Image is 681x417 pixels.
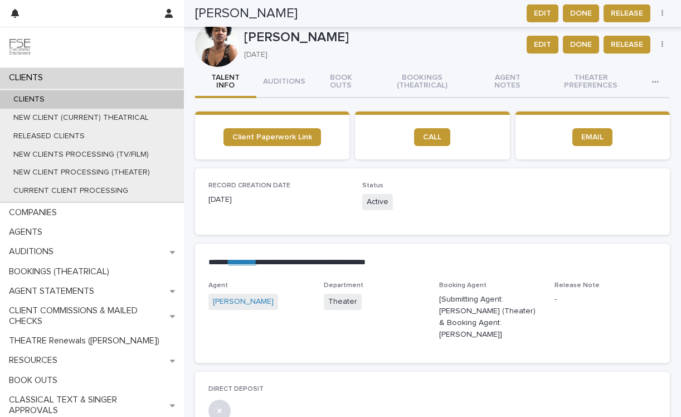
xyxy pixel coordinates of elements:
p: NEW CLIENTS PROCESSING (TV/FILM) [4,150,158,159]
span: DIRECT DEPOSIT [208,386,264,392]
p: [Submitting Agent: [PERSON_NAME] (Theater) & Booking Agent: [PERSON_NAME]] [439,294,541,340]
h2: [PERSON_NAME] [195,6,298,22]
a: Client Paperwork Link [223,128,321,146]
p: CLIENTS [4,95,53,104]
a: CALL [414,128,450,146]
p: [DATE] [208,194,349,206]
button: DONE [563,36,599,54]
span: RECORD CREATION DATE [208,182,290,189]
p: [DATE] [244,50,513,60]
button: AUDITIONS [256,67,312,98]
span: Booking Agent [439,282,487,289]
span: Release Note [554,282,600,289]
span: EDIT [534,8,551,19]
span: EDIT [534,39,551,50]
p: AGENT STATEMENTS [4,286,103,297]
span: Theater [324,294,362,310]
button: EDIT [527,4,558,22]
p: THEATRE Renewals ([PERSON_NAME]) [4,336,168,346]
button: BOOKINGS (THEATRICAL) [370,67,474,98]
button: AGENT NOTES [475,67,541,98]
p: RELEASED CLIENTS [4,132,94,141]
p: CLASSICAL TEXT & SINGER APPROVALS [4,395,170,416]
p: COMPANIES [4,207,66,218]
span: RELEASE [611,39,643,50]
span: DONE [570,39,592,50]
img: 9JgRvJ3ETPGCJDhvPVA5 [9,36,31,59]
button: THEATER PREFERENCES [541,67,641,98]
p: NEW CLIENT (CURRENT) THEATRICAL [4,113,158,123]
span: EMAIL [581,133,604,141]
span: DONE [570,8,592,19]
p: RESOURCES [4,355,66,366]
p: CLIENTS [4,72,52,83]
span: Status [362,182,383,189]
button: EDIT [527,36,558,54]
p: NEW CLIENT PROCESSING (THEATER) [4,168,159,177]
span: Agent [208,282,228,289]
span: Department [324,282,363,289]
span: Active [362,194,393,210]
span: Client Paperwork Link [232,133,312,141]
button: TALENT INFO [195,67,256,98]
a: [PERSON_NAME] [213,296,274,308]
p: BOOKINGS (THEATRICAL) [4,266,118,277]
p: CURRENT CLIENT PROCESSING [4,186,137,196]
span: CALL [423,133,441,141]
button: BOOK OUTS [312,67,371,98]
p: CLIENT COMMISSIONS & MAILED CHECKS [4,306,170,327]
p: BOOK OUTS [4,375,66,386]
p: [PERSON_NAME] [244,30,518,46]
p: AGENTS [4,227,51,237]
button: RELEASE [604,4,650,22]
button: DONE [563,4,599,22]
a: EMAIL [572,128,612,146]
span: RELEASE [611,8,643,19]
p: - [554,294,656,306]
button: RELEASE [604,36,650,54]
p: AUDITIONS [4,246,62,257]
